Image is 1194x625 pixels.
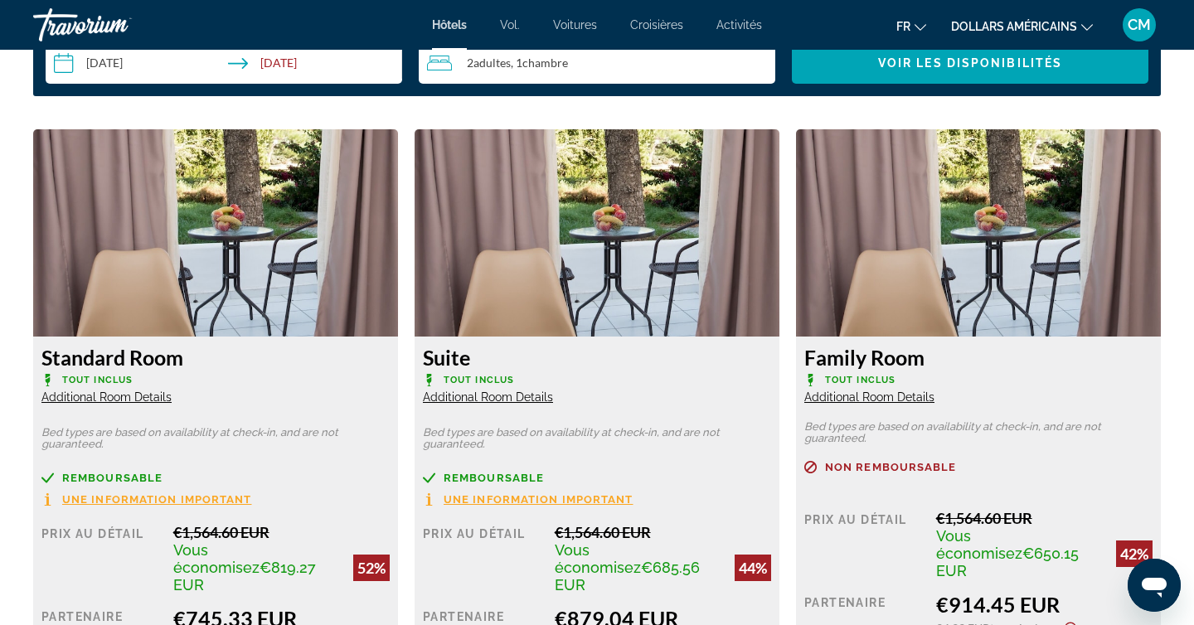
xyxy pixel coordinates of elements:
span: Remboursable [62,472,163,483]
span: , 1 [511,56,568,70]
h3: Family Room [804,345,1153,370]
div: 42% [1116,540,1153,567]
div: Prix au détail [41,523,161,594]
span: Vous économisez [555,541,641,576]
a: Voitures [553,18,597,31]
span: Une information important [62,494,252,505]
p: Bed types are based on availability at check-in, and are not guaranteed. [423,427,771,450]
iframe: Bouton de lancement de la fenêtre de messagerie [1128,559,1181,612]
span: Tout inclus [444,375,514,385]
span: Tout inclus [62,375,133,385]
font: dollars américains [951,20,1077,33]
span: Chambre [522,56,568,70]
div: €1,564.60 EUR [936,509,1153,527]
a: Vol. [500,18,520,31]
div: Prix au détail [804,509,924,579]
a: Activités [716,18,762,31]
a: Croisières [630,18,683,31]
button: Menu utilisateur [1118,7,1161,42]
div: €1,564.60 EUR [173,523,390,541]
span: Additional Room Details [41,390,172,404]
img: 5ca422ed-2e40-4944-9b5f-0a3852a1ed1f.jpeg [415,129,779,337]
span: Tout inclus [825,375,895,385]
h3: Suite [423,345,771,370]
span: €819.27 EUR [173,559,316,594]
span: €685.56 EUR [555,559,700,594]
button: Check-in date: Sep 25, 2025 Check-out date: Oct 1, 2025 [46,42,402,84]
span: 2 [467,56,511,70]
span: Additional Room Details [804,390,934,404]
button: Travelers: 2 adults, 0 children [419,42,775,84]
div: Search widget [46,42,1148,84]
a: Travorium [33,3,199,46]
span: €650.15 EUR [936,545,1079,579]
img: 5ca422ed-2e40-4944-9b5f-0a3852a1ed1f.jpeg [33,129,398,337]
div: €1,564.60 EUR [555,523,771,541]
button: Changer de langue [896,14,926,38]
a: Hôtels [432,18,467,31]
button: Une information important [41,492,252,506]
span: Remboursable [444,472,544,483]
span: Additional Room Details [423,390,553,404]
div: €914.45 EUR [936,592,1153,617]
p: Bed types are based on availability at check-in, and are not guaranteed. [804,421,1153,444]
p: Bed types are based on availability at check-in, and are not guaranteed. [41,427,390,450]
div: 52% [353,555,390,581]
span: Une information important [444,494,633,505]
span: Vous économisez [173,541,260,576]
span: Voir les disponibilités [878,56,1062,70]
img: 5ca422ed-2e40-4944-9b5f-0a3852a1ed1f.jpeg [796,129,1161,337]
div: Prix au détail [423,523,542,594]
button: Changer de devise [951,14,1093,38]
font: CM [1128,16,1151,33]
font: fr [896,20,910,33]
div: 44% [735,555,771,581]
h3: Standard Room [41,345,390,370]
span: Non remboursable [825,462,957,472]
span: Vous économisez [936,527,1022,562]
a: Remboursable [41,472,390,484]
button: Une information important [423,492,633,506]
a: Remboursable [423,472,771,484]
span: Adultes [473,56,511,70]
button: Voir les disponibilités [792,42,1148,84]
